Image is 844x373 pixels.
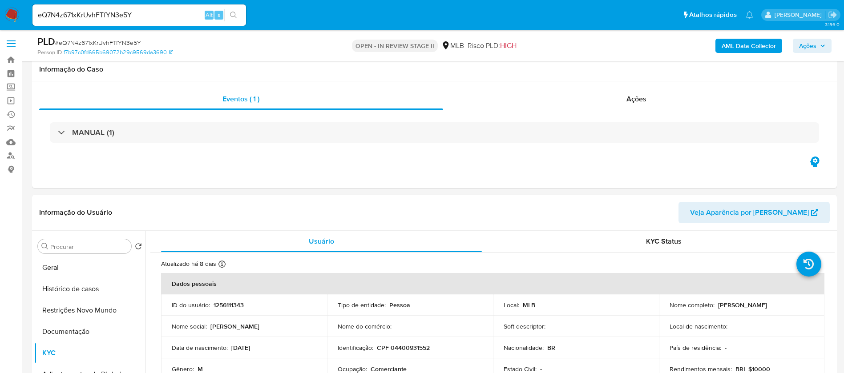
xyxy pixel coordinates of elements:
[34,257,145,278] button: Geral
[504,322,545,330] p: Soft descriptor :
[670,301,715,309] p: Nome completo :
[338,365,367,373] p: Ocupação :
[172,365,194,373] p: Gênero :
[718,301,767,309] p: [PERSON_NAME]
[828,10,837,20] a: Sair
[338,322,392,330] p: Nome do comércio :
[389,301,410,309] p: Pessoa
[725,344,727,352] p: -
[735,365,770,373] p: BRL $10000
[338,301,386,309] p: Tipo de entidade :
[32,9,246,21] input: Pesquise usuários ou casos...
[41,243,48,250] button: Procurar
[309,236,334,246] span: Usuário
[626,94,646,104] span: Ações
[549,322,551,330] p: -
[37,48,62,56] b: Person ID
[395,322,397,330] p: -
[172,322,207,330] p: Nome social :
[161,273,824,294] th: Dados pessoais
[172,344,228,352] p: Data de nascimento :
[746,11,753,19] a: Notificações
[161,260,216,268] p: Atualizado há 8 dias
[50,243,128,251] input: Procurar
[670,322,727,330] p: Local de nascimento :
[504,344,544,352] p: Nacionalidade :
[504,301,519,309] p: Local :
[222,94,259,104] span: Eventos ( 1 )
[670,365,732,373] p: Rendimentos mensais :
[547,344,555,352] p: BR
[34,321,145,342] button: Documentação
[775,11,825,19] p: renata.fdelgado@mercadopago.com.br
[715,39,782,53] button: AML Data Collector
[690,202,809,223] span: Veja Aparência por [PERSON_NAME]
[793,39,832,53] button: Ações
[377,344,430,352] p: CPF 04400931552
[39,208,112,217] h1: Informação do Usuário
[39,65,830,74] h1: Informação do Caso
[210,322,259,330] p: [PERSON_NAME]
[689,10,737,20] span: Atalhos rápidos
[214,301,244,309] p: 1256111343
[34,342,145,364] button: KYC
[64,48,173,56] a: f7b97c0fd665b69072b29c9569da3690
[799,39,816,53] span: Ações
[504,365,537,373] p: Estado Civil :
[34,278,145,300] button: Histórico de casos
[468,41,517,51] span: Risco PLD:
[670,344,721,352] p: País de residência :
[646,236,682,246] span: KYC Status
[206,11,213,19] span: Alt
[55,38,141,47] span: # eQ7N4z671xKrUvhFTfYN3e5Y
[523,301,535,309] p: MLB
[172,301,210,309] p: ID do usuário :
[72,128,114,137] h3: MANUAL (1)
[500,40,517,51] span: HIGH
[224,9,242,21] button: search-icon
[34,300,145,321] button: Restrições Novo Mundo
[731,322,733,330] p: -
[218,11,220,19] span: s
[231,344,250,352] p: [DATE]
[37,34,55,48] b: PLD
[540,365,542,373] p: -
[722,39,776,53] b: AML Data Collector
[371,365,407,373] p: Comerciante
[441,41,464,51] div: MLB
[198,365,203,373] p: M
[352,40,438,52] p: OPEN - IN REVIEW STAGE II
[50,122,819,143] div: MANUAL (1)
[135,243,142,253] button: Retornar ao pedido padrão
[338,344,373,352] p: Identificação :
[678,202,830,223] button: Veja Aparência por [PERSON_NAME]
